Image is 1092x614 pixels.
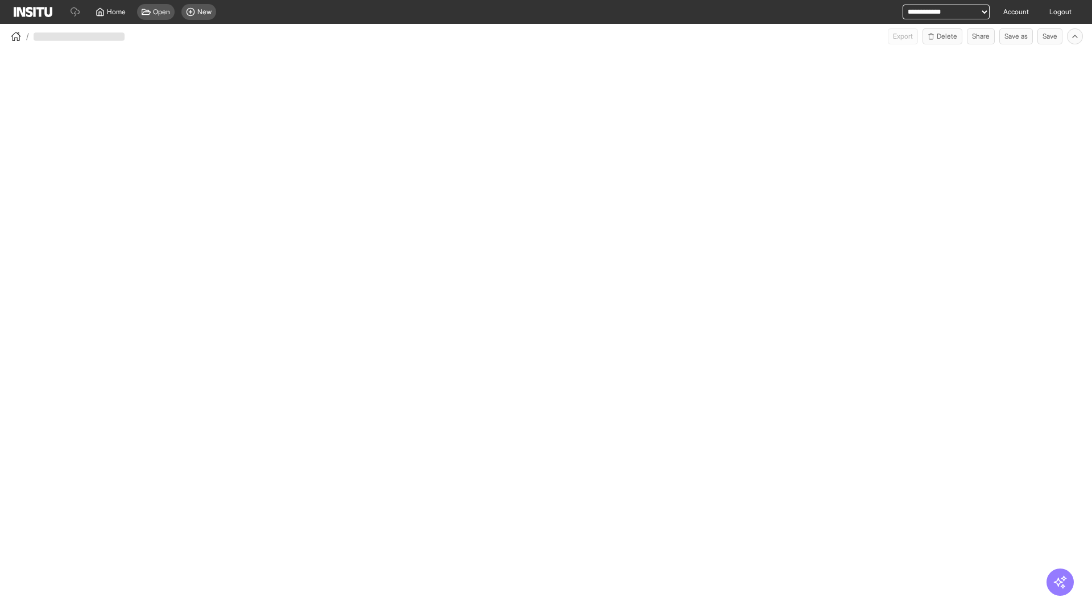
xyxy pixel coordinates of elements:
[999,28,1033,44] button: Save as
[14,7,52,17] img: Logo
[26,31,29,42] span: /
[9,30,29,43] button: /
[888,28,918,44] span: Can currently only export from Insights reports.
[967,28,995,44] button: Share
[1037,28,1062,44] button: Save
[153,7,170,16] span: Open
[888,28,918,44] button: Export
[197,7,212,16] span: New
[107,7,126,16] span: Home
[923,28,962,44] button: Delete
